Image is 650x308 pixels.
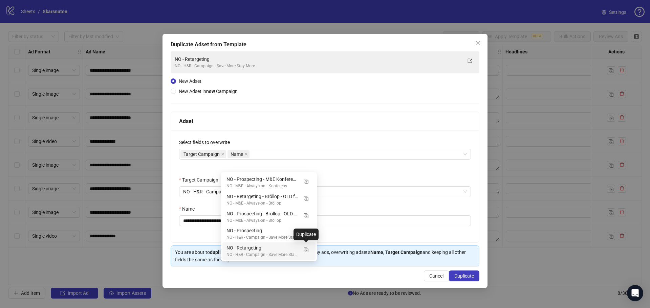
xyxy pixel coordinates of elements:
[370,250,422,255] strong: Name, Target Campaign
[175,248,475,263] div: You are about to the selected adset without any ads, overwriting adset's and keeping all other fi...
[179,205,199,213] label: Name
[222,242,316,260] div: NO - Retargeting
[429,273,443,279] span: Cancel
[222,174,316,191] div: NO - Prospecting - M&E Konferens - OLD fel conversion
[449,270,479,281] button: Duplicate
[231,150,243,158] span: Name
[424,270,449,281] button: Cancel
[179,139,234,146] label: Select fields to overwrite
[454,273,474,279] span: Duplicate
[304,179,308,184] img: Duplicate
[301,175,311,186] button: Duplicate
[473,38,483,49] button: Close
[226,217,298,224] div: NO - M&E - Always-on - Bröllop
[175,55,462,63] div: NO - Retargeting
[226,227,298,234] div: NO - Prospecting
[226,175,298,183] div: NO - Prospecting - M&E Konferens - OLD fel conversion
[301,227,311,238] button: Duplicate
[226,244,298,252] div: NO - Retargeting
[301,244,311,255] button: Duplicate
[304,247,308,252] img: Duplicate
[304,196,308,201] img: Duplicate
[210,250,256,255] strong: duplicate and publish
[179,215,471,226] input: Name
[226,210,298,217] div: NO - Prospecting - Bröllop - OLD fel conversion
[222,208,316,226] div: NO - Prospecting - Bröllop - OLD fel conversion
[301,193,311,204] button: Duplicate
[226,200,298,207] div: NO - M&E - Always-on - Bröllop
[179,89,238,94] span: New Adset in Campaign
[179,78,201,84] span: New Adset
[226,193,298,200] div: NO - Retargeting - Bröllop - OLD fel conversion
[180,150,226,158] span: Target Campaign
[222,191,316,208] div: NO - Retargeting - Bröllop - OLD fel conversion
[206,89,215,94] strong: new
[179,117,471,125] div: Adset
[226,252,298,258] div: NO - H&R - Campaign - Save More Stay More
[171,41,479,49] div: Duplicate Adset from Template
[183,150,220,158] span: Target Campaign
[226,234,298,241] div: NO - H&R - Campaign - Save More Stay More
[468,58,472,63] span: export
[227,150,250,158] span: Name
[301,210,311,221] button: Duplicate
[627,285,643,301] div: Open Intercom Messenger
[244,152,248,156] span: close
[294,229,319,240] div: Duplicate
[226,183,298,189] div: NO - M&E - Always-on - Konferens
[304,213,308,218] img: Duplicate
[179,176,223,184] label: Target Campaign
[475,41,481,46] span: close
[221,152,224,156] span: close
[175,63,462,69] div: NO - H&R - Campaign - Save More Stay More
[222,225,316,242] div: NO - Prospecting
[183,187,467,197] span: NO - H&R - Campaign - Save More Stay More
